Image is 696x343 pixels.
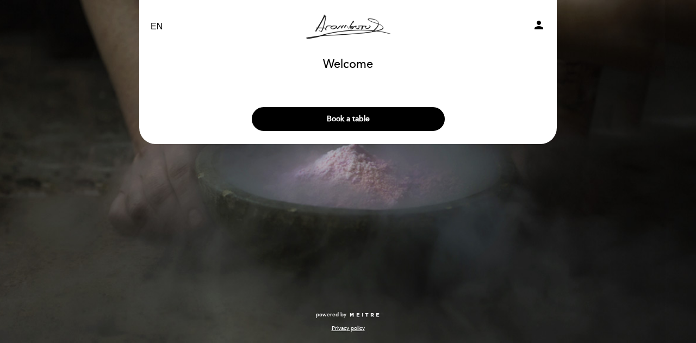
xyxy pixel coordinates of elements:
a: [PERSON_NAME] Resto [280,12,416,42]
button: Book a table [252,107,445,131]
h1: Welcome [323,58,373,71]
a: Privacy policy [332,325,365,332]
button: person [532,18,545,35]
img: MEITRE [349,313,380,318]
a: powered by [316,311,380,319]
i: person [532,18,545,32]
span: powered by [316,311,346,319]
